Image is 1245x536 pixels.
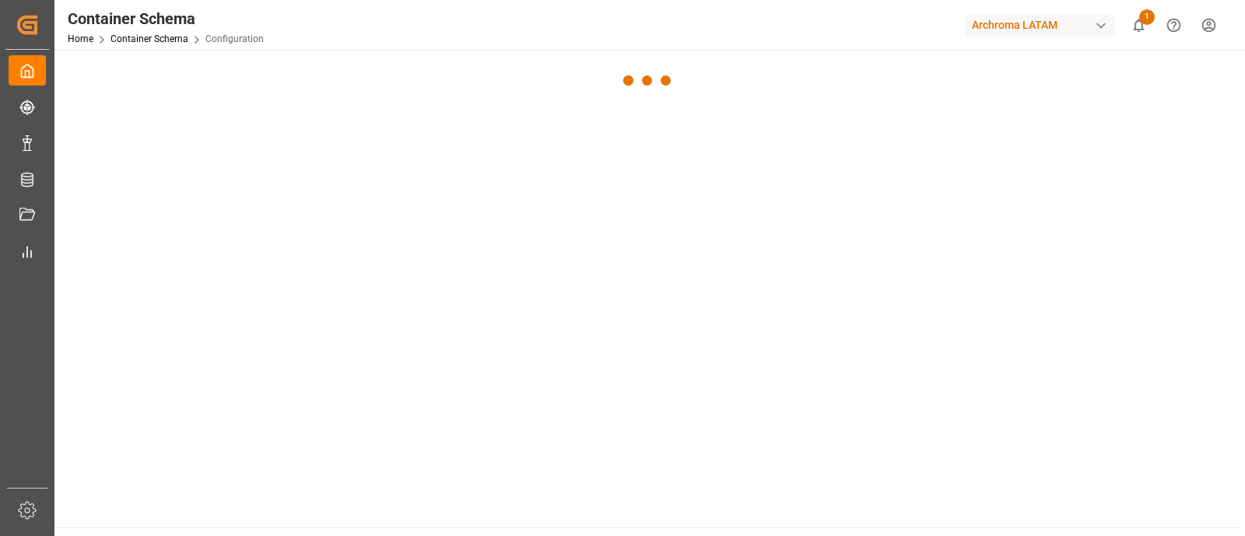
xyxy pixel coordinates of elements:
div: Archroma LATAM [966,14,1115,37]
a: Container Schema [110,33,188,44]
div: Container Schema [68,7,264,30]
a: Home [68,33,93,44]
button: Help Center [1156,8,1191,43]
span: 1 [1139,9,1155,25]
button: Archroma LATAM [966,10,1121,40]
button: show 1 new notifications [1121,8,1156,43]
